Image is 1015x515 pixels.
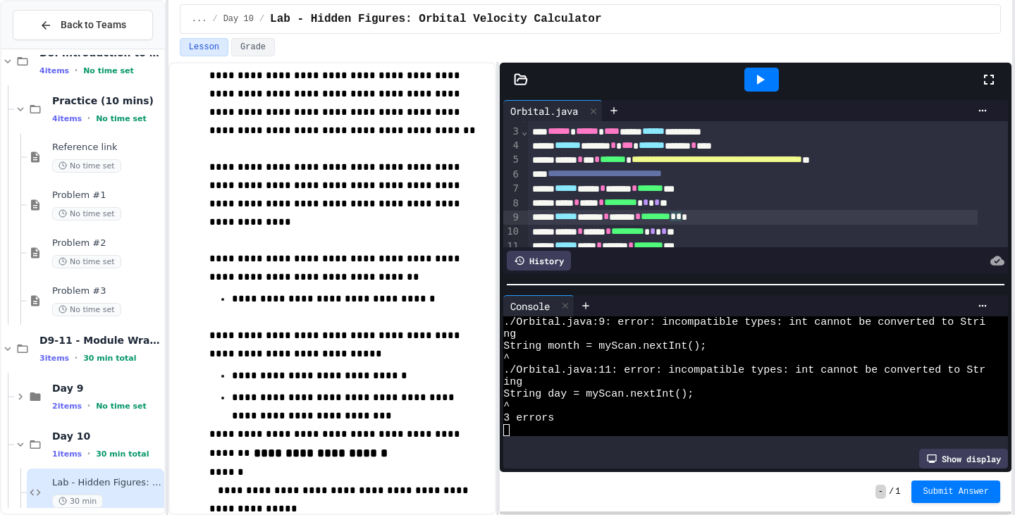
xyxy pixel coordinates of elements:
[96,114,147,123] span: No time set
[52,114,82,123] span: 4 items
[889,486,894,497] span: /
[52,495,103,508] span: 30 min
[87,400,90,411] span: •
[911,480,1000,503] button: Submit Answer
[52,94,161,107] span: Practice (10 mins)
[52,303,121,316] span: No time set
[83,354,136,363] span: 30 min total
[231,38,275,56] button: Grade
[52,430,161,442] span: Day 10
[52,237,161,249] span: Problem #2
[52,449,82,459] span: 1 items
[52,142,161,154] span: Reference link
[895,486,900,497] span: 1
[192,13,207,25] span: ...
[503,197,521,211] div: 8
[180,38,228,56] button: Lesson
[75,352,78,364] span: •
[503,225,521,239] div: 10
[52,159,121,173] span: No time set
[503,168,521,182] div: 6
[503,153,521,167] div: 5
[503,211,521,225] div: 9
[39,354,69,363] span: 3 items
[923,486,989,497] span: Submit Answer
[52,255,121,268] span: No time set
[919,449,1008,469] div: Show display
[503,328,516,340] span: ng
[503,412,554,424] span: 3 errors
[503,388,694,400] span: String day = myScan.nextInt();
[503,299,557,314] div: Console
[521,111,528,123] span: Fold line
[503,352,510,364] span: ^
[39,66,69,75] span: 4 items
[39,334,161,347] span: D9-11 - Module Wrap Up
[52,285,161,297] span: Problem #3
[75,65,78,76] span: •
[52,382,161,395] span: Day 9
[521,125,528,137] span: Fold line
[52,402,82,411] span: 2 items
[875,485,886,499] span: -
[503,376,522,388] span: ing
[96,449,149,459] span: 30 min total
[503,240,521,254] div: 11
[61,18,126,32] span: Back to Teams
[503,139,521,153] div: 4
[87,113,90,124] span: •
[83,66,134,75] span: No time set
[52,477,161,489] span: Lab - Hidden Figures: Orbital Velocity Calculator
[87,448,90,459] span: •
[503,100,603,121] div: Orbital.java
[52,207,121,221] span: No time set
[503,316,985,328] span: ./Orbital.java:9: error: incompatible types: int cannot be converted to Stri
[503,400,510,412] span: ^
[503,104,585,118] div: Orbital.java
[507,251,571,271] div: History
[503,340,706,352] span: String month = myScan.nextInt();
[503,125,521,139] div: 3
[503,182,521,196] div: 7
[503,295,574,316] div: Console
[270,11,601,27] span: Lab - Hidden Figures: Orbital Velocity Calculator
[13,10,153,40] button: Back to Teams
[223,13,254,25] span: Day 10
[259,13,264,25] span: /
[212,13,217,25] span: /
[52,190,161,201] span: Problem #1
[503,364,985,376] span: ./Orbital.java:11: error: incompatible types: int cannot be converted to Str
[96,402,147,411] span: No time set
